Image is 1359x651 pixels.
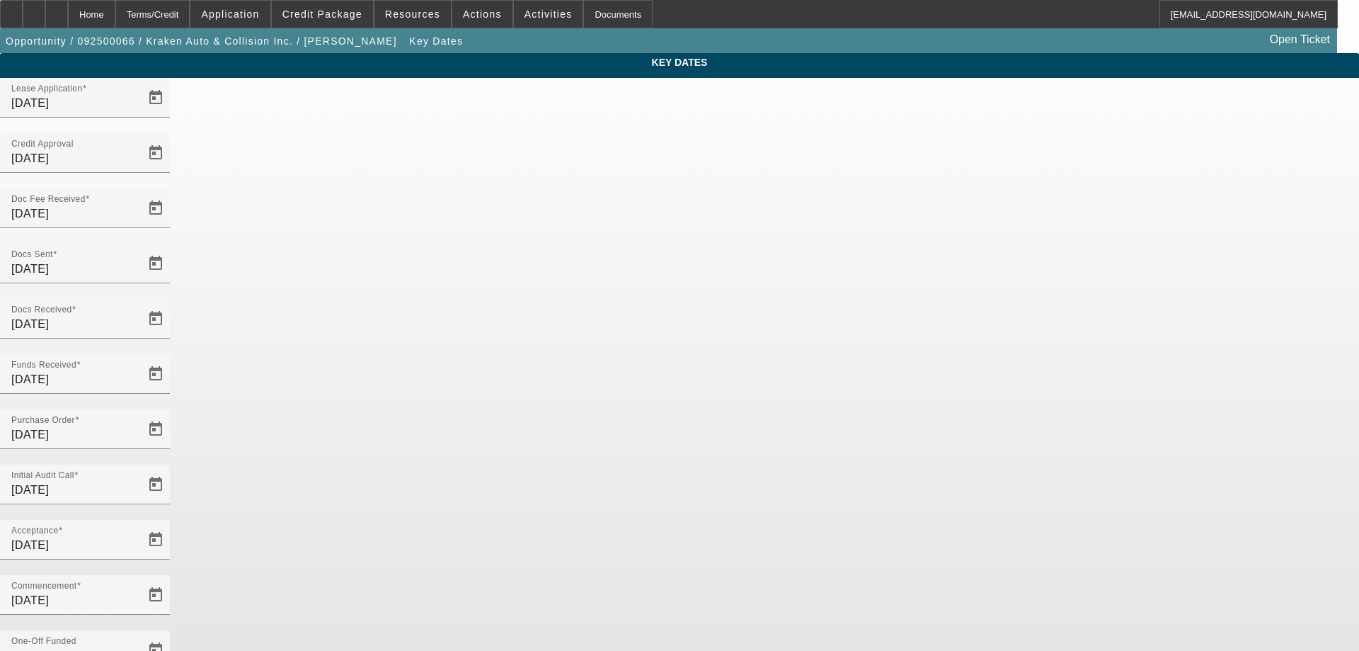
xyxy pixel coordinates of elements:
button: Application [190,1,270,28]
mat-label: Purchase Order [11,416,75,425]
span: Resources [385,9,440,20]
button: Resources [374,1,451,28]
button: Open calendar [142,84,170,112]
button: Open calendar [142,470,170,499]
a: Open Ticket [1264,28,1336,52]
span: Opportunity / 092500066 / Kraken Auto & Collision Inc. / [PERSON_NAME] [6,35,397,47]
mat-label: Docs Sent [11,250,53,259]
button: Open calendar [142,249,170,278]
button: Open calendar [142,305,170,333]
span: Actions [463,9,502,20]
button: Open calendar [142,139,170,167]
span: Key Dates [11,57,1348,68]
mat-label: Lease Application [11,84,82,94]
button: Credit Package [272,1,373,28]
button: Actions [452,1,512,28]
span: Application [201,9,259,20]
mat-label: Acceptance [11,526,58,536]
mat-label: Docs Received [11,305,72,315]
span: Credit Package [282,9,362,20]
button: Open calendar [142,526,170,554]
mat-label: Funds Received [11,361,76,370]
button: Open calendar [142,360,170,388]
span: Activities [524,9,573,20]
button: Activities [514,1,583,28]
button: Open calendar [142,415,170,443]
button: Open calendar [142,194,170,222]
span: Key Dates [409,35,463,47]
mat-label: Credit Approval [11,140,74,149]
button: Key Dates [406,28,466,54]
mat-label: One-Off Funded [11,637,76,646]
mat-label: Commencement [11,582,77,591]
mat-label: Doc Fee Received [11,195,86,204]
mat-label: Initial Audit Call [11,471,74,480]
button: Open calendar [142,581,170,609]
